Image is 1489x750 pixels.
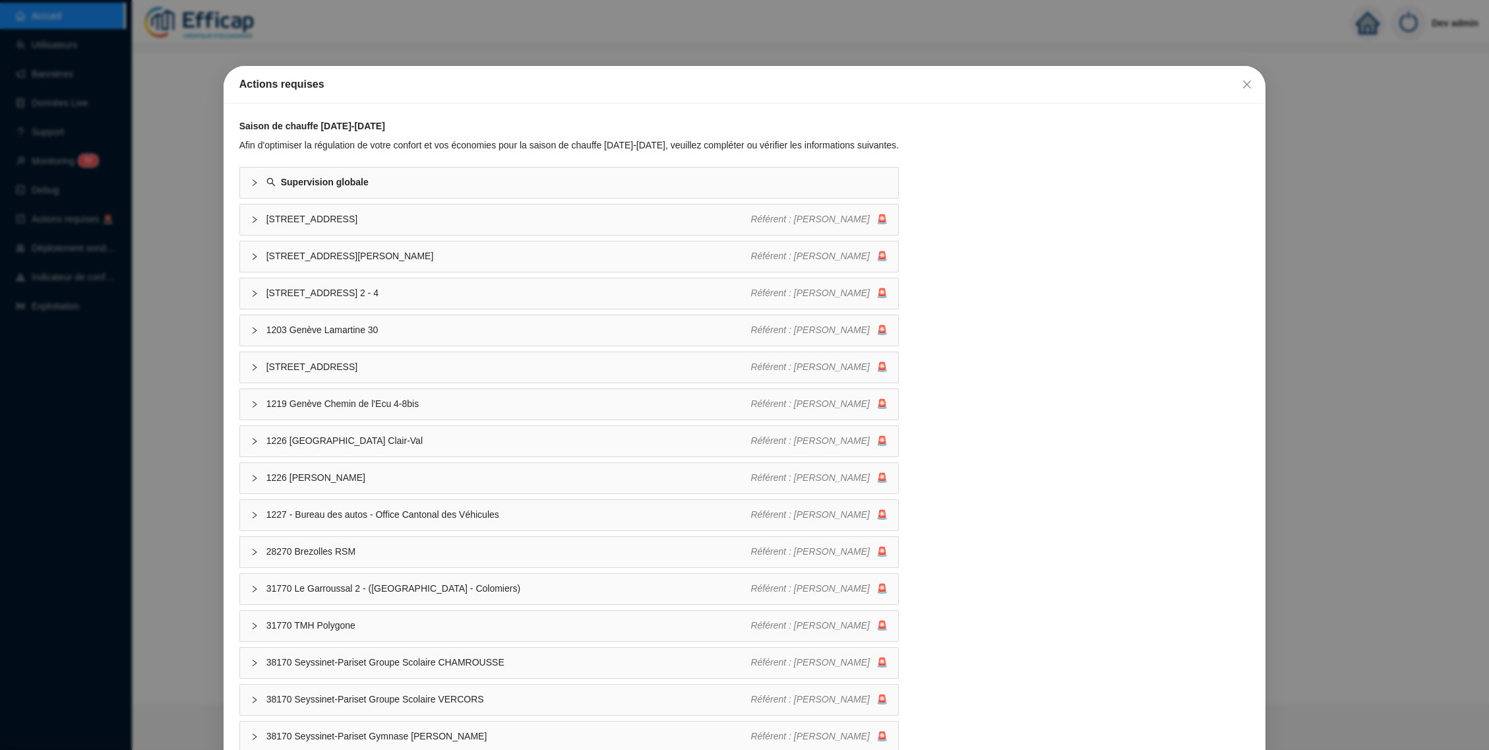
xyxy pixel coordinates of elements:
[251,548,258,556] span: collapsed
[266,286,751,300] span: [STREET_ADDRESS] 2 - 4
[240,426,898,456] div: 1226 [GEOGRAPHIC_DATA] Clair-ValRéférent : [PERSON_NAME]🚨
[251,585,258,593] span: collapsed
[750,434,888,448] div: 🚨
[251,290,258,297] span: collapsed
[1242,79,1252,90] span: close
[266,249,751,263] span: [STREET_ADDRESS][PERSON_NAME]
[239,139,899,152] div: Afin d'optimiser la régulation de votre confort et vos économies pour la saison de chauffe [DATE]...
[240,611,898,641] div: 31770 TMH PolygoneRéférent : [PERSON_NAME]🚨
[240,315,898,346] div: 1203 Genève Lamartine 30Référent : [PERSON_NAME]🚨
[266,434,751,448] span: 1226 [GEOGRAPHIC_DATA] Clair-Val
[251,659,258,667] span: collapsed
[750,212,888,226] div: 🚨
[251,216,258,224] span: collapsed
[750,472,870,483] span: Référent : [PERSON_NAME]
[251,733,258,741] span: collapsed
[750,620,870,631] span: Référent : [PERSON_NAME]
[266,212,751,226] span: [STREET_ADDRESS]
[750,397,888,411] div: 🚨
[251,474,258,482] span: collapsed
[266,582,751,596] span: 31770 Le Garroussal 2 - ([GEOGRAPHIC_DATA] - Colomiers)
[750,545,888,559] div: 🚨
[251,327,258,334] span: collapsed
[240,389,898,420] div: 1219 Genève Chemin de l'Ecu 4-8bisRéférent : [PERSON_NAME]🚨
[266,656,751,670] span: 38170 Seyssinet-Pariset Groupe Scolaire CHAMROUSSE
[750,546,870,557] span: Référent : [PERSON_NAME]
[750,288,870,298] span: Référent : [PERSON_NAME]
[251,622,258,630] span: collapsed
[266,545,751,559] span: 28270 Brezolles RSM
[240,463,898,493] div: 1226 [PERSON_NAME]Référent : [PERSON_NAME]🚨
[251,179,258,187] span: collapsed
[750,471,888,485] div: 🚨
[266,508,751,522] span: 1227 - Bureau des autos - Office Cantonal des Véhicules
[240,648,898,678] div: 38170 Seyssinet-Pariset Groupe Scolaire CHAMROUSSERéférent : [PERSON_NAME]🚨
[750,693,888,706] div: 🚨
[266,730,751,743] span: 38170 Seyssinet-Pariset Gymnase [PERSON_NAME]
[750,251,870,261] span: Référent : [PERSON_NAME]
[750,582,888,596] div: 🚨
[240,685,898,715] div: 38170 Seyssinet-Pariset Groupe Scolaire VERCORSRéférent : [PERSON_NAME]🚨
[750,657,870,668] span: Référent : [PERSON_NAME]
[251,696,258,704] span: collapsed
[240,278,898,309] div: [STREET_ADDRESS] 2 - 4Référent : [PERSON_NAME]🚨
[750,656,888,670] div: 🚨
[251,437,258,445] span: collapsed
[750,360,888,374] div: 🚨
[240,574,898,604] div: 31770 Le Garroussal 2 - ([GEOGRAPHIC_DATA] - Colomiers)Référent : [PERSON_NAME]🚨
[240,168,898,198] div: Supervision globale
[750,214,870,224] span: Référent : [PERSON_NAME]
[750,286,888,300] div: 🚨
[251,511,258,519] span: collapsed
[266,471,751,485] span: 1226 [PERSON_NAME]
[266,360,751,374] span: [STREET_ADDRESS]
[240,204,898,235] div: [STREET_ADDRESS]Référent : [PERSON_NAME]🚨
[750,361,870,372] span: Référent : [PERSON_NAME]
[266,177,276,187] span: search
[251,363,258,371] span: collapsed
[750,731,870,741] span: Référent : [PERSON_NAME]
[240,500,898,530] div: 1227 - Bureau des autos - Office Cantonal des VéhiculesRéférent : [PERSON_NAME]🚨
[750,249,888,263] div: 🚨
[750,398,870,409] span: Référent : [PERSON_NAME]
[239,77,1250,92] div: Actions requises
[750,325,870,335] span: Référent : [PERSON_NAME]
[266,397,751,411] span: 1219 Genève Chemin de l'Ecu 4-8bis
[266,323,751,337] span: 1203 Genève Lamartine 30
[266,693,751,706] span: 38170 Seyssinet-Pariset Groupe Scolaire VERCORS
[750,583,870,594] span: Référent : [PERSON_NAME]
[750,508,888,522] div: 🚨
[750,694,870,704] span: Référent : [PERSON_NAME]
[240,537,898,567] div: 28270 Brezolles RSMRéférent : [PERSON_NAME]🚨
[240,241,898,272] div: [STREET_ADDRESS][PERSON_NAME]Référent : [PERSON_NAME]🚨
[1236,74,1258,95] button: Close
[750,509,870,520] span: Référent : [PERSON_NAME]
[750,323,888,337] div: 🚨
[251,253,258,261] span: collapsed
[266,619,751,633] span: 31770 TMH Polygone
[281,177,369,187] strong: Supervision globale
[750,435,870,446] span: Référent : [PERSON_NAME]
[240,352,898,383] div: [STREET_ADDRESS]Référent : [PERSON_NAME]🚨
[750,619,888,633] div: 🚨
[1236,79,1258,90] span: Fermer
[750,730,888,743] div: 🚨
[239,121,385,131] strong: Saison de chauffe [DATE]-[DATE]
[251,400,258,408] span: collapsed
